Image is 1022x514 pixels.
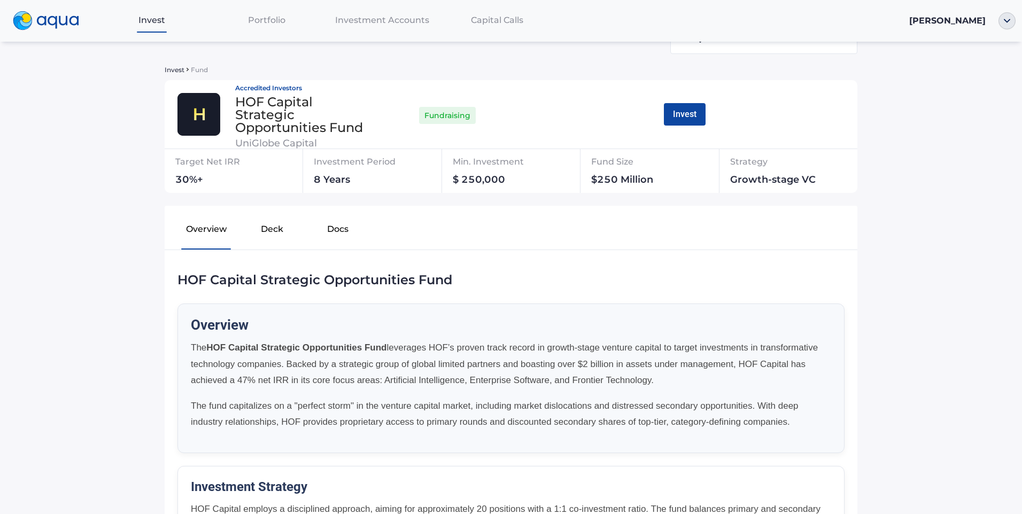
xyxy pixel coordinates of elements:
p: The leverages HOF’s proven track record in growth-stage venture capital to target investments in ... [191,340,831,389]
span: [PERSON_NAME] [909,15,986,26]
div: Growth-stage VC [730,175,866,189]
span: Invest [138,15,165,25]
img: ellipse [998,12,1016,29]
div: Min. Investment [453,153,589,175]
button: Docs [305,214,371,248]
div: 8 Years [314,175,449,189]
div: Fundraising [419,104,476,127]
div: Accredited Investors [235,85,372,91]
strong: HOF Capital Strategic Opportunities Fund [206,342,386,353]
img: sidearrow [187,68,189,71]
span: Invest [165,66,184,74]
span: Investment Accounts [335,15,429,25]
span: Portfolio [248,15,285,25]
div: Strategy [730,153,866,175]
div: Target Net IRR [175,153,285,175]
a: Investment Accounts [324,9,440,31]
div: $250 Million [591,175,713,189]
h3: Investment Strategy [191,479,831,495]
a: logo [6,9,94,33]
button: Overview [173,214,239,248]
span: Fund [191,66,208,74]
div: UniGlobe Capital [235,138,372,148]
div: 30%+ [175,175,285,189]
button: Invest [664,103,706,126]
div: $ 250,000 [453,175,589,189]
a: Fund [189,64,208,74]
img: thamesville [177,93,220,136]
a: Capital Calls [439,9,555,31]
div: HOF Capital Strategic Opportunities Fund [177,271,845,289]
span: Capital Calls [471,15,523,25]
div: Fund Size [591,153,713,175]
p: The fund capitalizes on a "perfect storm" in the venture capital market, including market disloca... [191,398,831,431]
div: HOF Capital Strategic Opportunities Fund [235,96,372,134]
a: Invest [94,9,210,31]
h2: Overview [191,317,831,333]
img: logo [13,11,79,30]
div: Investment Period [314,153,449,175]
button: Deck [239,214,305,248]
a: Portfolio [209,9,324,31]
